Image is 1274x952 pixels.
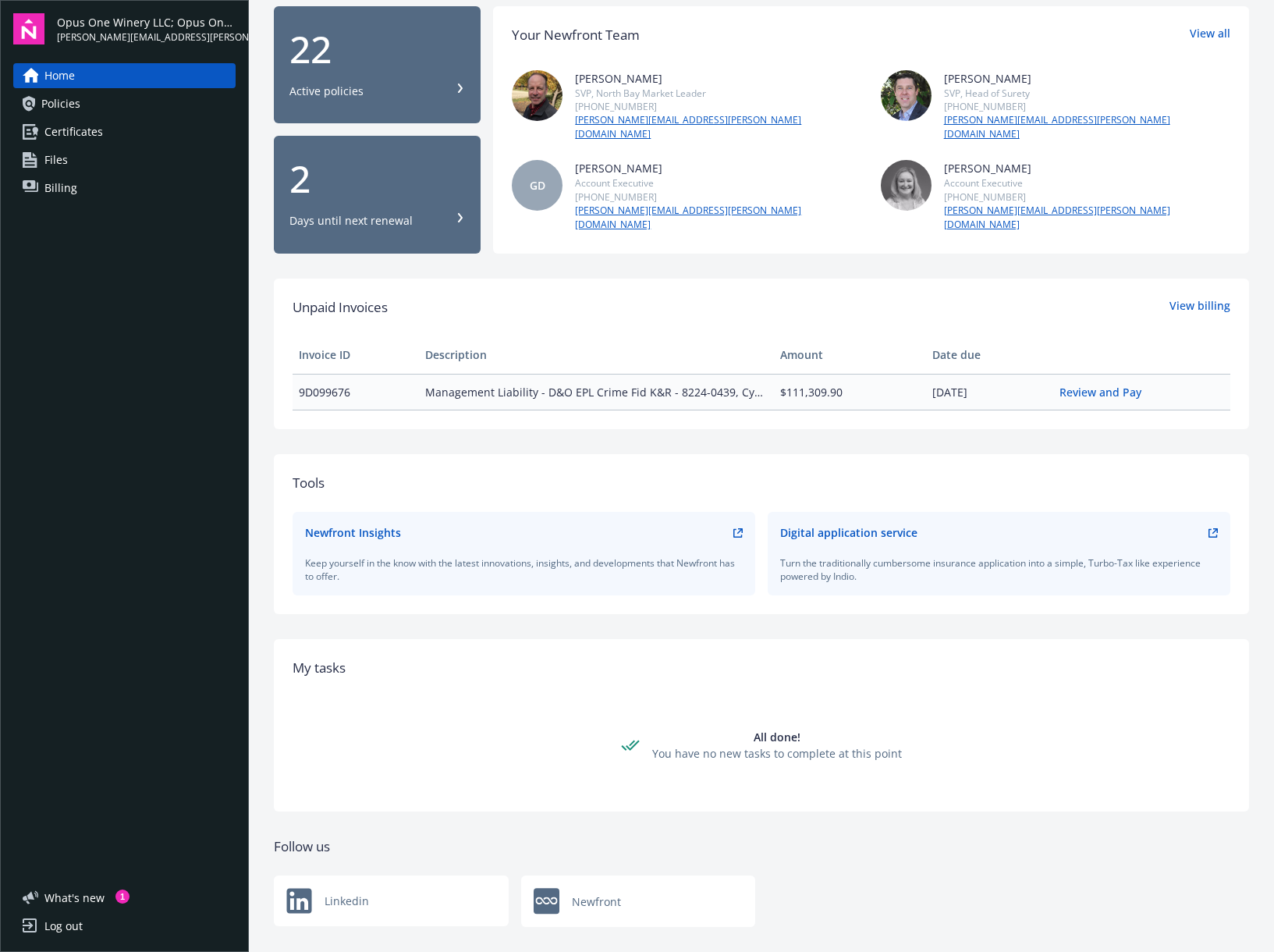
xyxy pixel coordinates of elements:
div: Log out [44,914,83,939]
div: 22 [289,30,465,68]
div: All done! [652,729,902,745]
a: Policies [13,91,236,116]
img: photo [881,70,932,121]
span: Files [44,147,68,172]
a: View billing [1169,297,1230,318]
button: 22Active policies [274,6,481,124]
div: Your Newfront Team [512,25,640,45]
span: Billing [44,176,77,201]
div: [PERSON_NAME] [575,160,861,176]
a: [PERSON_NAME][EMAIL_ADDRESS][PERSON_NAME][DOMAIN_NAME] [575,113,861,141]
span: Home [44,63,75,88]
div: [PHONE_NUMBER] [944,190,1230,204]
a: [PERSON_NAME][EMAIL_ADDRESS][PERSON_NAME][DOMAIN_NAME] [944,204,1230,232]
span: Certificates [44,119,103,144]
div: [PHONE_NUMBER] [575,100,861,113]
div: Active policies [289,83,364,99]
td: [DATE] [926,374,1052,410]
div: Digital application service [780,524,917,541]
a: Newfront logoLinkedin [274,876,509,927]
div: [PHONE_NUMBER] [575,190,861,204]
div: 1 [115,890,130,904]
span: Opus One Winery LLC; Opus One International SARL [57,14,236,30]
th: Description [419,336,774,374]
button: Opus One Winery LLC; Opus One International SARL[PERSON_NAME][EMAIL_ADDRESS][PERSON_NAME][DOMAIN_... [57,13,236,44]
img: photo [512,70,562,121]
img: photo [881,160,932,211]
td: 9D099676 [293,374,419,410]
a: Review and Pay [1059,385,1154,400]
a: Billing [13,176,236,201]
div: [PERSON_NAME] [944,70,1230,87]
div: Newfront [521,876,756,927]
a: Newfront logoNewfront [521,876,756,927]
div: 2 [289,160,465,197]
img: navigator-logo.svg [13,13,44,44]
div: My tasks [293,658,1230,678]
div: Newfront Insights [305,524,401,541]
div: Tools [293,473,1230,493]
div: [PERSON_NAME] [944,160,1230,176]
div: SVP, Head of Surety [944,87,1230,100]
div: Linkedin [274,876,509,926]
span: What ' s new [44,890,105,906]
th: Invoice ID [293,336,419,374]
div: SVP, North Bay Market Leader [575,87,861,100]
a: View all [1190,25,1230,45]
div: Turn the traditionally cumbersome insurance application into a simple, Turbo-Tax like experience ... [780,556,1218,583]
span: Unpaid Invoices [293,297,388,318]
button: 2Days until next renewal [274,136,481,254]
a: [PERSON_NAME][EMAIL_ADDRESS][PERSON_NAME][DOMAIN_NAME] [944,113,1230,141]
div: Account Executive [575,176,861,190]
th: Date due [926,336,1052,374]
div: [PHONE_NUMBER] [944,100,1230,113]
a: [PERSON_NAME][EMAIL_ADDRESS][PERSON_NAME][DOMAIN_NAME] [575,204,861,232]
span: Policies [41,91,80,116]
th: Amount [774,336,926,374]
div: Follow us [274,837,1249,857]
a: Certificates [13,119,236,144]
img: Newfront logo [286,888,312,914]
div: [PERSON_NAME] [575,70,861,87]
div: You have no new tasks to complete at this point [652,745,902,762]
a: Home [13,63,236,88]
a: Files [13,147,236,172]
div: Keep yourself in the know with the latest innovations, insights, and developments that Newfront h... [305,556,743,583]
div: Days until next renewal [289,213,413,229]
img: Newfront logo [534,888,559,915]
span: GD [530,177,545,194]
span: [PERSON_NAME][EMAIL_ADDRESS][PERSON_NAME][DOMAIN_NAME] [57,30,236,44]
button: What's new1 [13,890,130,906]
span: Management Liability - D&O EPL Crime Fid K&R - 8224-0439, Cyber - D28D2C250701, Product Recall - ... [425,384,768,400]
div: Account Executive [944,176,1230,190]
td: $111,309.90 [774,374,926,410]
